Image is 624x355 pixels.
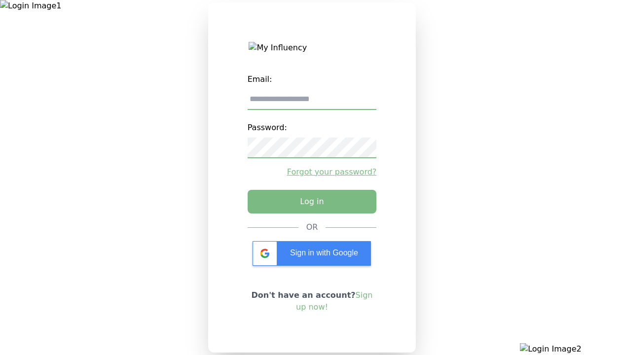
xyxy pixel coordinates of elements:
[248,190,377,213] button: Log in
[306,221,318,233] div: OR
[248,70,377,89] label: Email:
[253,241,371,266] div: Sign in with Google
[290,248,358,257] span: Sign in with Google
[248,289,377,313] p: Don't have an account?
[248,166,377,178] a: Forgot your password?
[520,343,624,355] img: Login Image2
[249,42,375,54] img: My Influency
[248,118,377,138] label: Password:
